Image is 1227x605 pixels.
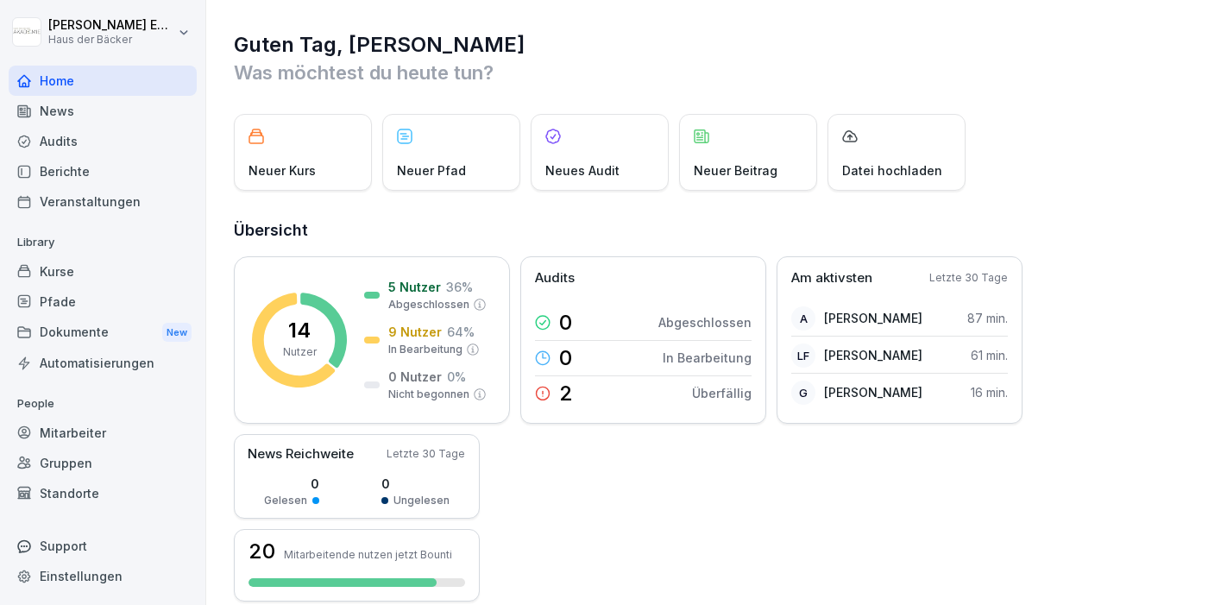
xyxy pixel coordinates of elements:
a: Berichte [9,156,197,186]
p: In Bearbeitung [663,349,752,367]
a: Audits [9,126,197,156]
p: [PERSON_NAME] [824,309,922,327]
p: Abgeschlossen [658,313,752,331]
p: Letzte 30 Tage [929,270,1008,286]
a: Kurse [9,256,197,287]
p: Neues Audit [545,161,620,180]
p: 0 [559,348,572,369]
p: 0 [559,312,572,333]
p: 87 min. [967,309,1008,327]
p: 36 % [446,278,473,296]
a: Pfade [9,287,197,317]
p: Was möchtest du heute tun? [234,59,1201,86]
p: In Bearbeitung [388,342,462,357]
p: Neuer Beitrag [694,161,777,180]
a: News [9,96,197,126]
div: G [791,381,815,405]
div: Dokumente [9,317,197,349]
a: Mitarbeiter [9,418,197,448]
p: 16 min. [971,383,1008,401]
p: Abgeschlossen [388,297,469,312]
p: Ungelesen [393,493,450,508]
p: Am aktivsten [791,268,872,288]
div: New [162,323,192,343]
p: Library [9,229,197,256]
a: DokumenteNew [9,317,197,349]
h3: 20 [249,541,275,562]
p: [PERSON_NAME] [824,383,922,401]
a: Home [9,66,197,96]
div: A [791,306,815,331]
p: 5 Nutzer [388,278,441,296]
p: 0 Nutzer [388,368,442,386]
a: Gruppen [9,448,197,478]
a: Veranstaltungen [9,186,197,217]
p: 2 [559,383,573,404]
p: Überfällig [692,384,752,402]
p: Letzte 30 Tage [387,446,465,462]
p: 0 [264,475,319,493]
p: Nicht begonnen [388,387,469,402]
a: Automatisierungen [9,348,197,378]
p: [PERSON_NAME] [824,346,922,364]
div: Support [9,531,197,561]
p: Neuer Pfad [397,161,466,180]
p: People [9,390,197,418]
a: Einstellungen [9,561,197,591]
h2: Übersicht [234,218,1201,243]
p: [PERSON_NAME] Ehlerding [48,18,174,33]
p: 61 min. [971,346,1008,364]
a: Standorte [9,478,197,508]
p: Datei hochladen [842,161,942,180]
div: LF [791,343,815,368]
p: 9 Nutzer [388,323,442,341]
p: Audits [535,268,575,288]
p: Haus der Bäcker [48,34,174,46]
p: 0 [381,475,450,493]
p: News Reichweite [248,444,354,464]
p: 0 % [447,368,466,386]
p: 14 [288,320,311,341]
p: 64 % [447,323,475,341]
p: Neuer Kurs [249,161,316,180]
p: Gelesen [264,493,307,508]
p: Mitarbeitende nutzen jetzt Bounti [284,548,452,561]
p: Nutzer [283,344,317,360]
h1: Guten Tag, [PERSON_NAME] [234,31,1201,59]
